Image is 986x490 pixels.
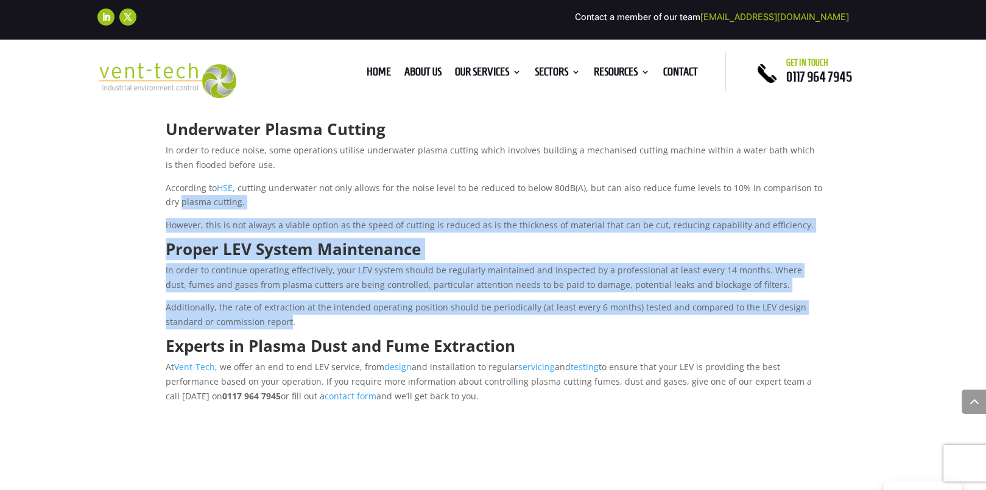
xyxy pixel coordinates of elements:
a: contact form [325,390,376,402]
strong: Proper LEV System Maintenance [166,238,421,260]
a: design [384,361,412,373]
p: In order to reduce noise, some operations utilise underwater plasma cutting which involves buildi... [166,143,822,181]
p: However, this is not always a viable option as the speed of cutting is reduced as is the thicknes... [166,218,822,241]
img: 2023-09-27T08_35_16.549ZVENT-TECH---Clear-background [97,63,237,99]
strong: 0117 964 7945 [222,390,281,402]
a: Resources [594,68,650,81]
p: According to , cutting underwater not only allows for the noise level to be reduced to below 80dB... [166,181,822,219]
a: Follow on X [119,9,136,26]
a: [EMAIL_ADDRESS][DOMAIN_NAME] [700,12,849,23]
p: In order to continue operating effectively, your LEV system should be regularly maintained and in... [166,263,822,301]
a: Our Services [455,68,521,81]
a: Vent-Tech [174,361,215,373]
a: testing [571,361,599,373]
strong: Underwater Plasma Cutting [166,118,386,140]
a: servicing [518,361,555,373]
strong: Experts in Plasma Dust and Fume Extraction [166,335,515,357]
a: HSE [217,182,233,194]
a: Home [367,68,391,81]
span: Get in touch [786,58,828,68]
p: Additionally, the rate of extraction at the intended operating position should be periodically (a... [166,300,822,338]
span: Contact a member of our team [575,12,849,23]
a: 0117 964 7945 [786,69,852,84]
a: Sectors [535,68,580,81]
a: Contact [663,68,698,81]
a: About us [404,68,442,81]
a: Follow on LinkedIn [97,9,114,26]
p: At , we offer an end to end LEV service, from and installation to regular and to ensure that your... [166,360,822,403]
